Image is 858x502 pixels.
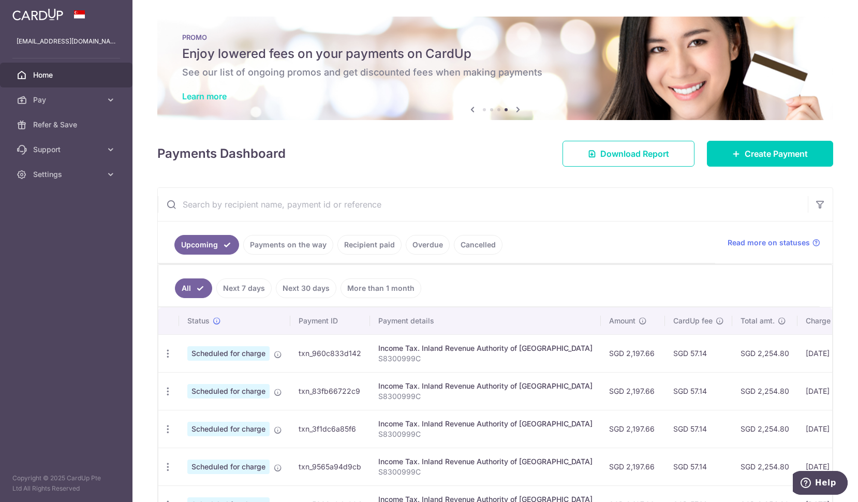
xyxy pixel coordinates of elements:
img: CardUp [12,8,63,21]
a: Learn more [182,91,227,101]
a: Cancelled [454,235,502,255]
h5: Enjoy lowered fees on your payments on CardUp [182,46,808,62]
p: PROMO [182,33,808,41]
h6: See our list of ongoing promos and get discounted fees when making payments [182,66,808,79]
td: SGD 57.14 [665,372,732,410]
td: SGD 2,254.80 [732,448,797,485]
span: Home [33,70,101,80]
a: All [175,278,212,298]
span: Charge date [806,316,848,326]
td: SGD 57.14 [665,334,732,372]
div: Income Tax. Inland Revenue Authority of [GEOGRAPHIC_DATA] [378,343,593,353]
a: Next 30 days [276,278,336,298]
span: Help [22,7,43,17]
td: SGD 2,254.80 [732,334,797,372]
span: Create Payment [745,147,808,160]
span: Scheduled for charge [187,346,270,361]
td: txn_9565a94d9cb [290,448,370,485]
p: S8300999C [378,467,593,477]
a: More than 1 month [341,278,421,298]
input: Search by recipient name, payment id or reference [158,188,808,221]
td: SGD 2,197.66 [601,448,665,485]
td: SGD 57.14 [665,448,732,485]
td: SGD 2,197.66 [601,372,665,410]
span: Total amt. [741,316,775,326]
p: S8300999C [378,429,593,439]
a: Download Report [563,141,694,167]
p: S8300999C [378,353,593,364]
td: SGD 57.14 [665,410,732,448]
td: SGD 2,197.66 [601,334,665,372]
a: Recipient paid [337,235,402,255]
span: Scheduled for charge [187,384,270,398]
h4: Payments Dashboard [157,144,286,163]
a: Next 7 days [216,278,272,298]
th: Payment ID [290,307,370,334]
span: Status [187,316,210,326]
p: [EMAIL_ADDRESS][DOMAIN_NAME] [17,36,116,47]
span: Amount [609,316,635,326]
td: txn_83fb66722c9 [290,372,370,410]
span: Pay [33,95,101,105]
iframe: Opens a widget where you can find more information [793,471,848,497]
span: Support [33,144,101,155]
p: S8300999C [378,391,593,402]
a: Payments on the way [243,235,333,255]
div: Income Tax. Inland Revenue Authority of [GEOGRAPHIC_DATA] [378,456,593,467]
span: Scheduled for charge [187,422,270,436]
th: Payment details [370,307,601,334]
span: Read more on statuses [728,238,810,248]
span: Download Report [600,147,669,160]
td: txn_3f1dc6a85f6 [290,410,370,448]
div: Income Tax. Inland Revenue Authority of [GEOGRAPHIC_DATA] [378,419,593,429]
td: txn_960c833d142 [290,334,370,372]
img: Latest Promos banner [157,17,833,120]
a: Create Payment [707,141,833,167]
span: CardUp fee [673,316,713,326]
td: SGD 2,197.66 [601,410,665,448]
span: Settings [33,169,101,180]
span: Scheduled for charge [187,460,270,474]
span: Refer & Save [33,120,101,130]
a: Read more on statuses [728,238,820,248]
a: Upcoming [174,235,239,255]
td: SGD 2,254.80 [732,410,797,448]
div: Income Tax. Inland Revenue Authority of [GEOGRAPHIC_DATA] [378,381,593,391]
a: Overdue [406,235,450,255]
td: SGD 2,254.80 [732,372,797,410]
